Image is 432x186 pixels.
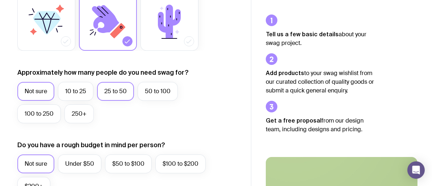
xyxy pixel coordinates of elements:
label: $50 to $100 [105,154,152,173]
label: Approximately how many people do you need swag for? [17,68,189,77]
label: 25 to 50 [97,82,134,101]
label: $100 to $200 [155,154,206,173]
strong: Tell us a few basic details [266,31,339,37]
p: about your swag project. [266,30,374,47]
p: to your swag wishlist from our curated collection of quality goods or submit a quick general enqu... [266,69,374,95]
div: Open Intercom Messenger [407,161,425,179]
strong: Get a free proposal [266,117,322,124]
label: Not sure [17,82,54,101]
label: Not sure [17,154,54,173]
label: 250+ [64,104,94,123]
p: from our design team, including designs and pricing. [266,116,374,134]
label: 50 to 100 [138,82,178,101]
strong: Add products [266,70,304,76]
label: Do you have a rough budget in mind per person? [17,141,165,149]
label: 10 to 25 [58,82,93,101]
label: Under $50 [58,154,101,173]
label: 100 to 250 [17,104,61,123]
